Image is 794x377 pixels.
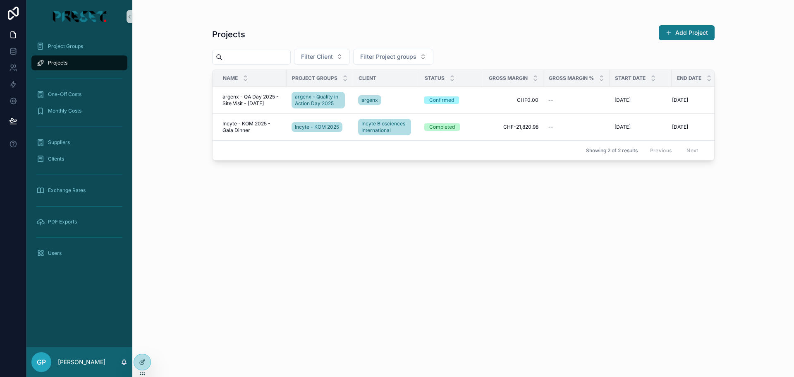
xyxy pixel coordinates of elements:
span: Project Groups [48,43,83,50]
button: Select Button [353,49,433,65]
a: Incyte - KOM 2025 - Gala Dinner [222,120,282,134]
span: Status [425,75,445,82]
div: scrollable content [26,33,132,271]
a: argenx - QA Day 2025 - Site Visit - [DATE] [222,94,282,107]
a: Clients [31,151,127,166]
p: [PERSON_NAME] [58,358,105,366]
a: Project Groups [31,39,127,54]
a: Exchange Rates [31,183,127,198]
span: GP [37,357,46,367]
span: [DATE] [615,97,631,103]
span: argenx - Quality in Action Day 2025 [295,94,342,107]
span: Incyte - KOM 2025 [295,124,339,130]
a: argenx [358,95,381,105]
span: -- [548,97,553,103]
span: Gross Margin % [549,75,594,82]
span: Incyte Biosciences International [361,120,408,134]
a: CHF0.00 [486,97,538,103]
a: [DATE] [615,124,667,130]
span: End Date [677,75,701,82]
a: Incyte Biosciences International [358,117,414,137]
span: [DATE] [672,97,688,103]
a: argenx - Quality in Action Day 2025 [292,90,348,110]
span: Users [48,250,62,257]
a: Monthly Costs [31,103,127,118]
a: Completed [424,123,476,131]
span: argenx [361,97,378,103]
a: argenx [358,94,414,107]
span: Client [359,75,376,82]
span: Filter Project groups [360,53,416,61]
span: Monthly Costs [48,108,81,114]
div: Confirmed [429,96,454,104]
span: PDF Exports [48,219,77,225]
a: Incyte Biosciences International [358,119,411,135]
span: Projects [48,60,67,66]
button: Add Project [659,25,715,40]
span: Filter Client [301,53,333,61]
a: Confirmed [424,96,476,104]
span: [DATE] [615,124,631,130]
span: Gross Margin [489,75,528,82]
a: CHF-21,820.98 [486,124,538,130]
a: argenx - Quality in Action Day 2025 [292,92,345,108]
img: App logo [50,10,108,23]
a: PDF Exports [31,214,127,229]
span: Exchange Rates [48,187,86,194]
a: Projects [31,55,127,70]
span: [DATE] [672,124,688,130]
a: Users [31,246,127,261]
a: Suppliers [31,135,127,150]
span: -- [548,124,553,130]
span: Showing 2 of 2 results [586,147,638,154]
a: -- [548,124,605,130]
span: Name [223,75,238,82]
a: Incyte - KOM 2025 [292,120,348,134]
span: Project groups [292,75,337,82]
span: Start Date [615,75,646,82]
button: Select Button [294,49,350,65]
span: One-Off Costs [48,91,81,98]
div: Completed [429,123,455,131]
a: -- [548,97,605,103]
a: Incyte - KOM 2025 [292,122,342,132]
h1: Projects [212,29,245,40]
span: Suppliers [48,139,70,146]
a: [DATE] [672,124,724,130]
span: Clients [48,156,64,162]
a: [DATE] [615,97,667,103]
a: One-Off Costs [31,87,127,102]
a: [DATE] [672,97,724,103]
